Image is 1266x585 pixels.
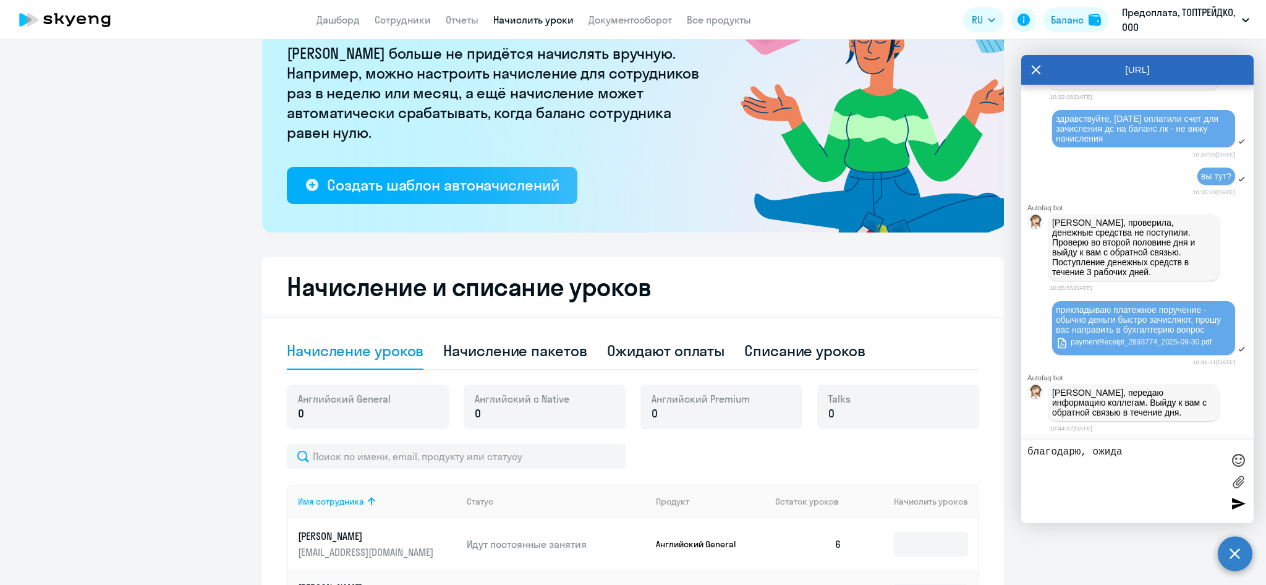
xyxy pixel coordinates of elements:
textarea: благодарю, ожида [1027,446,1223,517]
img: bot avatar [1028,385,1043,403]
h2: Начисление и списание уроков [287,272,979,302]
time: 10:41:21[DATE] [1192,359,1235,365]
span: вы тут? [1201,171,1231,181]
span: RU [972,12,983,27]
span: 0 [298,406,304,422]
p: [PERSON_NAME], проверила, денежные средства не поступили. Проверю во второй половине дня и выйду ... [1052,218,1215,277]
div: Начисление пакетов [443,341,587,361]
p: [PERSON_NAME] [298,529,436,543]
div: Имя сотрудника [298,496,457,507]
div: Продукт [656,496,689,507]
div: Начисление уроков [287,341,423,361]
span: прикладываю платежное поручение - обычно деньги быстро зачисляют, прошу вас направить в бухгалтер... [1056,305,1223,335]
div: Autofaq bot [1027,374,1254,382]
time: 10:44:52[DATE] [1050,425,1092,432]
button: Предоплата, ТОПТРЕЙДКО, ООО [1116,5,1255,35]
a: paymentReceipt_2893774_2025-09-30.pdf [1056,335,1212,349]
time: 10:35:55[DATE] [1050,284,1092,291]
label: Лимит 10 файлов [1229,472,1247,491]
p: [PERSON_NAME], передаю информацию коллегам. Выйду к вам с обратной связью в течение дня. [1052,388,1215,417]
p: Идут постоянные занятия [467,537,646,551]
button: Создать шаблон автоначислений [287,167,577,204]
input: Поиск по имени, email, продукту или статусу [287,444,626,469]
span: 0 [475,406,481,422]
div: Статус [467,496,493,507]
a: Отчеты [446,14,478,26]
div: Autofaq bot [1027,204,1254,211]
p: Английский General [656,539,749,550]
img: bot avatar [1028,215,1043,233]
div: Списание уроков [744,341,865,361]
span: 0 [652,406,658,422]
th: Начислить уроков [852,485,978,518]
div: Баланс [1051,12,1084,27]
button: Балансbalance [1043,7,1108,32]
div: Создать шаблон автоначислений [327,175,559,195]
div: Остаток уроков [775,496,852,507]
div: Статус [467,496,646,507]
span: здравствуйте, [DATE] оплатили счет для зачисления дс на баланс лк - не вижу начисления [1056,114,1221,143]
span: Talks [828,392,851,406]
div: Ожидают оплаты [607,341,725,361]
p: Предоплата, ТОПТРЕЙДКО, ООО [1122,5,1237,35]
p: [EMAIL_ADDRESS][DOMAIN_NAME] [298,545,436,559]
div: Имя сотрудника [298,496,364,507]
a: Сотрудники [375,14,431,26]
a: Документооборот [588,14,672,26]
td: 6 [765,518,852,570]
span: 0 [828,406,835,422]
span: Остаток уроков [775,496,839,507]
a: Дашборд [316,14,360,26]
time: 10:33:05[DATE] [1192,151,1235,158]
span: Английский General [298,392,391,406]
time: 10:32:08[DATE] [1050,93,1092,100]
a: Все продукты [687,14,751,26]
span: Английский Premium [652,392,750,406]
a: Начислить уроки [493,14,574,26]
p: [PERSON_NAME] больше не придётся начислять вручную. Например, можно настроить начисление для сотр... [287,43,707,142]
time: 10:35:20[DATE] [1192,189,1235,195]
a: [PERSON_NAME][EMAIL_ADDRESS][DOMAIN_NAME] [298,529,457,559]
img: balance [1089,14,1101,26]
div: Продукт [656,496,766,507]
span: Английский с Native [475,392,569,406]
button: RU [963,7,1004,32]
